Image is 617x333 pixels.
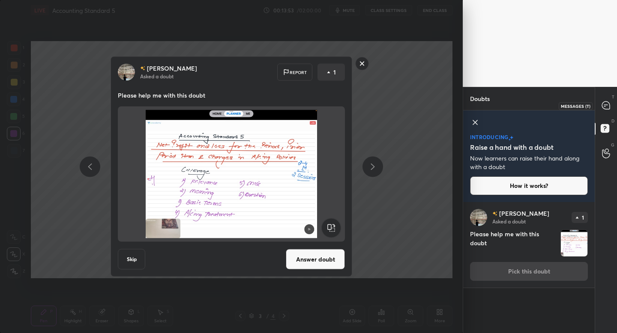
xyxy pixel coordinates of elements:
p: Asked a doubt [492,218,526,225]
button: Answer doubt [286,249,345,270]
img: 1756867398MNLD67.jpg [128,110,335,238]
p: Asked a doubt [140,73,174,80]
p: Doubts [463,87,497,110]
img: large-star.026637fe.svg [510,136,513,140]
p: G [611,142,614,148]
div: grid [463,202,595,333]
div: Messages (T) [559,102,593,110]
p: [PERSON_NAME] [147,65,197,72]
img: small-star.76a44327.svg [509,138,511,141]
img: f38e0d48d3da455eb587ff506802c407.jpg [118,64,135,81]
div: Report [277,64,312,81]
p: Now learners can raise their hand along with a doubt [470,154,588,171]
p: 1 [333,68,336,77]
h5: Raise a hand with a doubt [470,142,554,152]
img: f38e0d48d3da455eb587ff506802c407.jpg [470,209,487,226]
button: How it works? [470,176,588,195]
p: T [612,94,614,100]
p: Please help me with this doubt [118,91,345,100]
button: Skip [118,249,145,270]
p: [PERSON_NAME] [499,210,549,217]
img: no-rating-badge.077c3623.svg [140,66,145,71]
h4: Please help me with this doubt [470,229,557,257]
p: introducing [470,134,509,140]
p: D [611,118,614,124]
img: no-rating-badge.077c3623.svg [492,211,497,216]
p: 1 [582,215,584,220]
img: 1756867398MNLD67.jpg [561,230,587,256]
